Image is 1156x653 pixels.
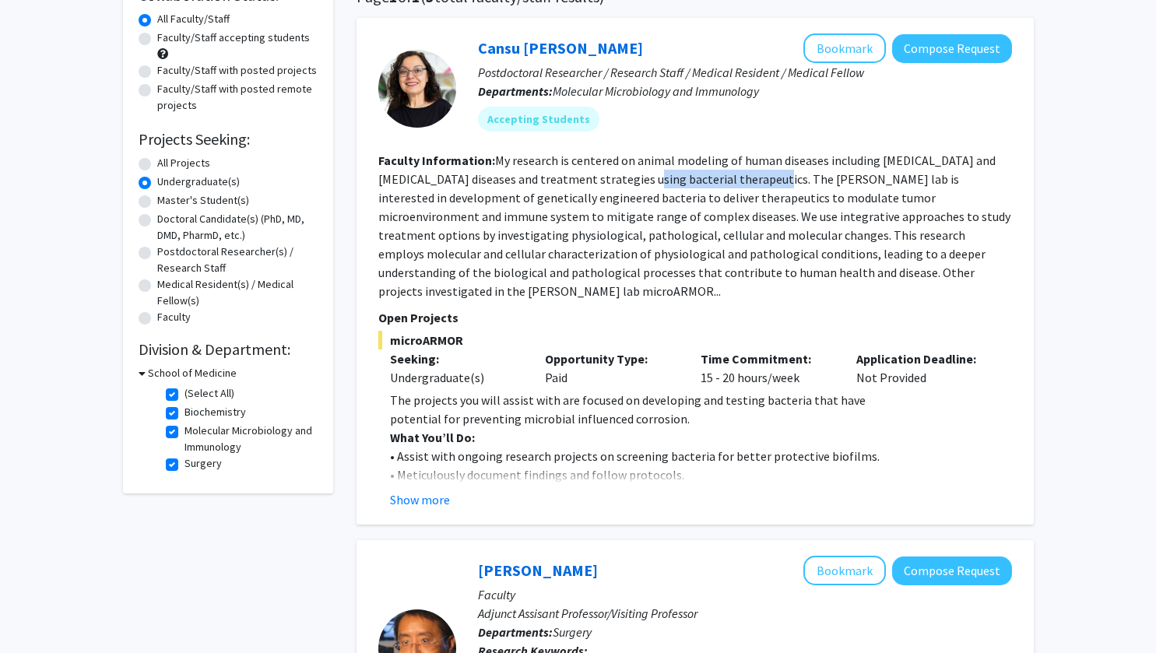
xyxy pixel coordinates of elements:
[184,455,222,472] label: Surgery
[390,465,1012,484] p: • Meticulously document findings and follow protocols.
[553,83,759,99] span: Molecular Microbiology and Immunology
[478,604,1012,623] p: Adjunct Assisant Professor/Visiting Professor
[378,153,1010,299] fg-read-more: My research is centered on animal modeling of human diseases including [MEDICAL_DATA] and [MEDICA...
[478,560,598,580] a: [PERSON_NAME]
[157,11,230,27] label: All Faculty/Staff
[803,33,886,63] button: Add Cansu Agca to Bookmarks
[157,30,310,46] label: Faculty/Staff accepting students
[478,63,1012,82] p: Postdoctoral Researcher / Research Staff / Medical Resident / Medical Fellow
[390,349,522,368] p: Seeking:
[184,404,246,420] label: Biochemistry
[184,385,234,402] label: (Select All)
[545,349,677,368] p: Opportunity Type:
[157,211,318,244] label: Doctoral Candidate(s) (PhD, MD, DMD, PharmD, etc.)
[478,585,1012,604] p: Faculty
[892,34,1012,63] button: Compose Request to Cansu Agca
[184,423,314,455] label: Molecular Microbiology and Immunology
[533,349,689,387] div: Paid
[803,556,886,585] button: Add Yujiang Fang to Bookmarks
[689,349,845,387] div: 15 - 20 hours/week
[478,38,643,58] a: Cansu [PERSON_NAME]
[157,276,318,309] label: Medical Resident(s) / Medical Fellow(s)
[139,130,318,149] h2: Projects Seeking:
[845,349,1000,387] div: Not Provided
[856,349,989,368] p: Application Deadline:
[892,556,1012,585] button: Compose Request to Yujiang Fang
[478,624,553,640] b: Departments:
[390,409,1012,428] p: potential for preventing microbial influenced corrosion.
[157,174,240,190] label: Undergraduate(s)
[157,244,318,276] label: Postdoctoral Researcher(s) / Research Staff
[701,349,833,368] p: Time Commitment:
[378,308,1012,327] p: Open Projects
[390,368,522,387] div: Undergraduate(s)
[553,624,592,640] span: Surgery
[157,192,249,209] label: Master's Student(s)
[378,331,1012,349] span: microARMOR
[157,155,210,171] label: All Projects
[157,62,317,79] label: Faculty/Staff with posted projects
[478,83,553,99] b: Departments:
[12,583,66,641] iframe: Chat
[139,340,318,359] h2: Division & Department:
[157,309,191,325] label: Faculty
[390,490,450,509] button: Show more
[157,81,318,114] label: Faculty/Staff with posted remote projects
[390,430,475,445] strong: What You’ll Do:
[148,365,237,381] h3: School of Medicine
[390,391,1012,409] p: The projects you will assist with are focused on developing and testing bacteria that have
[390,447,1012,465] p: • Assist with ongoing research projects on screening bacteria for better protective biofilms.
[378,153,495,168] b: Faculty Information:
[478,107,599,132] mat-chip: Accepting Students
